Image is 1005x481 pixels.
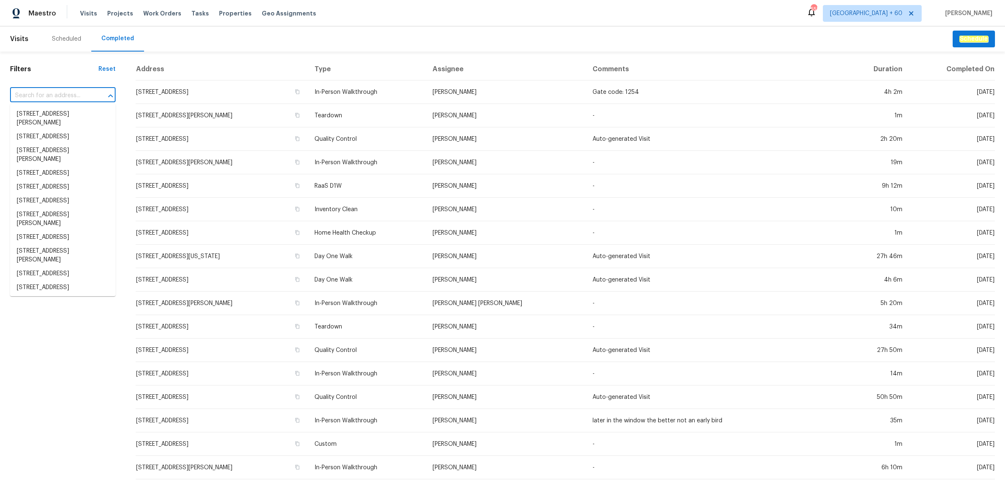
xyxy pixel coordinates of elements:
button: Copy Address [294,299,301,307]
td: Day One Walk [308,268,426,292]
li: [STREET_ADDRESS] [10,180,116,194]
td: Auto-generated Visit [586,385,844,409]
button: Copy Address [294,158,301,166]
button: Copy Address [294,370,301,377]
td: 1m [844,432,910,456]
td: [STREET_ADDRESS] [136,409,308,432]
td: In-Person Walkthrough [308,456,426,479]
td: - [586,362,844,385]
td: 2h 20m [844,127,910,151]
td: - [586,104,844,127]
span: Geo Assignments [262,9,316,18]
td: [STREET_ADDRESS] [136,268,308,292]
td: [STREET_ADDRESS][US_STATE] [136,245,308,268]
td: Teardown [308,315,426,339]
td: [STREET_ADDRESS] [136,432,308,456]
span: [GEOGRAPHIC_DATA] + 60 [830,9,902,18]
th: Comments [586,58,844,80]
h1: Filters [10,65,98,73]
li: [STREET_ADDRESS] [10,295,116,308]
td: [DATE] [909,245,995,268]
li: [STREET_ADDRESS] [10,166,116,180]
div: Completed [101,34,134,43]
td: [PERSON_NAME] [426,268,586,292]
td: RaaS D1W [308,174,426,198]
td: [PERSON_NAME] [426,456,586,479]
td: - [586,198,844,221]
td: In-Person Walkthrough [308,292,426,315]
li: [STREET_ADDRESS][PERSON_NAME] [10,244,116,267]
li: [STREET_ADDRESS] [10,230,116,244]
td: [PERSON_NAME] [PERSON_NAME] [426,292,586,315]
td: In-Person Walkthrough [308,409,426,432]
li: [STREET_ADDRESS] [10,281,116,295]
td: [DATE] [909,174,995,198]
td: 27h 50m [844,339,910,362]
button: Schedule [953,31,995,48]
td: [STREET_ADDRESS] [136,385,308,409]
td: 4h 6m [844,268,910,292]
td: 19m [844,151,910,174]
td: Home Health Checkup [308,221,426,245]
button: Copy Address [294,440,301,447]
button: Copy Address [294,111,301,119]
button: Copy Address [294,229,301,236]
td: [PERSON_NAME] [426,245,586,268]
td: Inventory Clean [308,198,426,221]
td: [STREET_ADDRESS] [136,339,308,362]
td: [DATE] [909,456,995,479]
td: Auto-generated Visit [586,245,844,268]
td: Quality Control [308,127,426,151]
td: [DATE] [909,127,995,151]
td: - [586,456,844,479]
td: 1m [844,104,910,127]
td: [STREET_ADDRESS] [136,198,308,221]
li: [STREET_ADDRESS] [10,130,116,144]
span: Visits [10,30,28,48]
button: Copy Address [294,182,301,189]
td: - [586,221,844,245]
td: - [586,315,844,339]
div: Scheduled [52,35,81,43]
input: Search for an address... [10,89,92,102]
td: Custom [308,432,426,456]
span: Maestro [28,9,56,18]
span: [PERSON_NAME] [942,9,992,18]
td: [PERSON_NAME] [426,409,586,432]
td: 9h 12m [844,174,910,198]
td: [PERSON_NAME] [426,339,586,362]
td: Teardown [308,104,426,127]
td: - [586,174,844,198]
td: Auto-generated Visit [586,127,844,151]
span: Work Orders [143,9,181,18]
td: [DATE] [909,409,995,432]
td: [PERSON_NAME] [426,385,586,409]
button: Close [105,90,116,102]
td: Auto-generated Visit [586,268,844,292]
td: [STREET_ADDRESS] [136,362,308,385]
th: Assignee [426,58,586,80]
td: Day One Walk [308,245,426,268]
td: [DATE] [909,151,995,174]
li: [STREET_ADDRESS] [10,194,116,208]
td: - [586,292,844,315]
td: [STREET_ADDRESS][PERSON_NAME] [136,151,308,174]
li: [STREET_ADDRESS][PERSON_NAME] [10,144,116,166]
td: 5h 20m [844,292,910,315]
td: [PERSON_NAME] [426,151,586,174]
td: 50h 50m [844,385,910,409]
td: 6h 10m [844,456,910,479]
th: Duration [844,58,910,80]
span: Tasks [191,10,209,16]
td: [PERSON_NAME] [426,221,586,245]
td: In-Person Walkthrough [308,151,426,174]
td: [STREET_ADDRESS] [136,174,308,198]
td: [DATE] [909,339,995,362]
td: [PERSON_NAME] [426,127,586,151]
td: [STREET_ADDRESS][PERSON_NAME] [136,292,308,315]
td: [STREET_ADDRESS][PERSON_NAME] [136,456,308,479]
td: [STREET_ADDRESS] [136,127,308,151]
td: [PERSON_NAME] [426,362,586,385]
button: Copy Address [294,276,301,283]
em: Schedule [959,36,988,42]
